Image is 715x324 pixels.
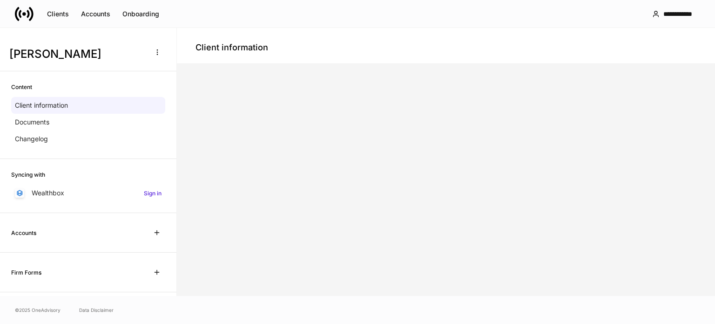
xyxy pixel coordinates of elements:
a: Documents [11,114,165,131]
h6: Content [11,83,32,91]
p: Client information [15,101,68,110]
p: Documents [15,117,49,127]
h6: Syncing with [11,170,45,179]
div: Accounts [81,11,110,17]
button: Accounts [75,7,116,21]
h6: Accounts [11,228,36,237]
button: Onboarding [116,7,165,21]
h4: Client information [196,42,268,53]
a: Data Disclaimer [79,306,114,314]
a: Client information [11,97,165,114]
span: © 2025 OneAdvisory [15,306,61,314]
div: Onboarding [122,11,159,17]
a: WealthboxSign in [11,185,165,201]
p: Changelog [15,134,48,144]
button: Clients [41,7,75,21]
h6: Sign in [144,189,162,198]
h3: [PERSON_NAME] [9,47,144,62]
h6: Firm Forms [11,268,41,277]
p: Wealthbox [32,188,64,198]
div: Clients [47,11,69,17]
a: Changelog [11,131,165,147]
